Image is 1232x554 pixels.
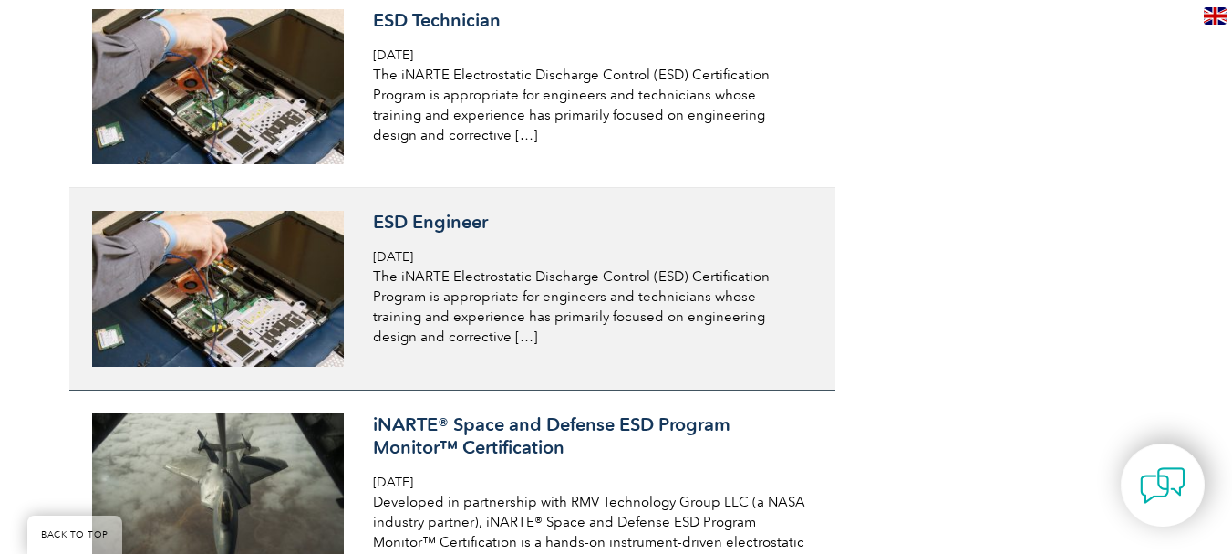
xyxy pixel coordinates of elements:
[92,211,345,367] img: iStock-114384337-crop1-300x185.jpg
[373,249,413,265] span: [DATE]
[373,211,805,234] h3: ESD Engineer
[373,47,413,63] span: [DATE]
[1204,7,1227,25] img: en
[69,188,835,391] a: ESD Engineer [DATE] The iNARTE Electrostatic Discharge Control (ESD) Certification Program is app...
[373,413,805,459] h3: iNARTE® Space and Defense ESD Program Monitor™ Certification
[373,475,413,490] span: [DATE]
[27,516,122,554] a: BACK TO TOP
[373,9,805,32] h3: ESD Technician
[92,9,345,165] img: iStock-114384337-crop1-300x185.jpg
[1140,463,1185,508] img: contact-chat.png
[373,65,805,145] p: The iNARTE Electrostatic Discharge Control (ESD) Certification Program is appropriate for enginee...
[373,267,805,347] p: The iNARTE Electrostatic Discharge Control (ESD) Certification Program is appropriate for enginee...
